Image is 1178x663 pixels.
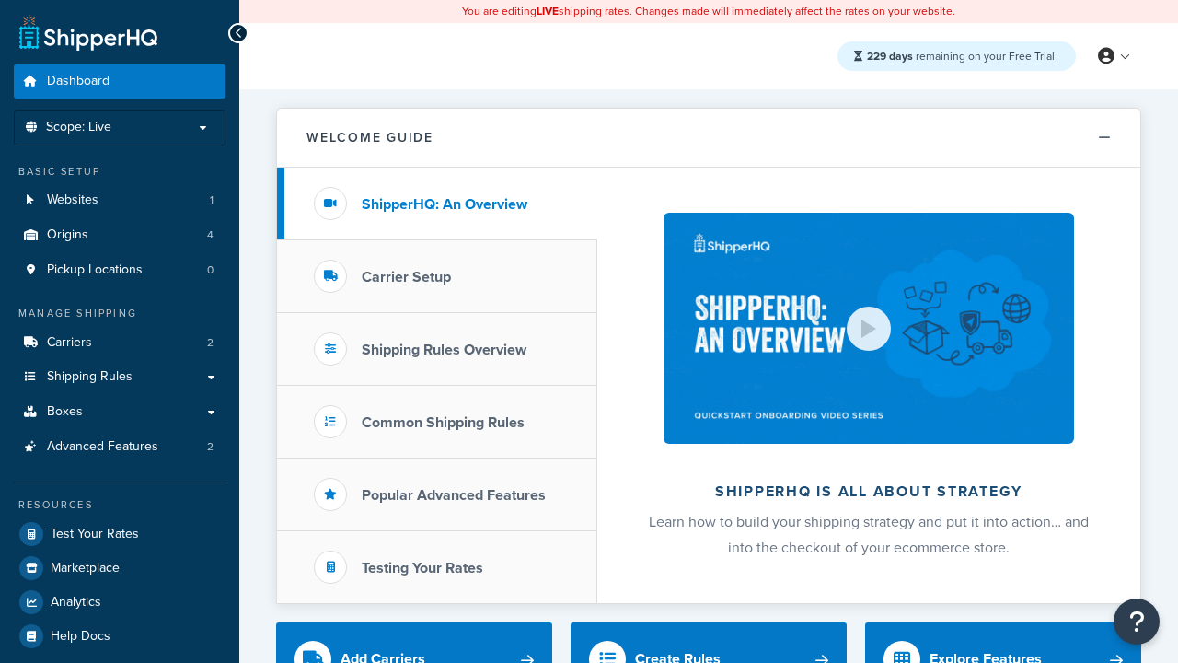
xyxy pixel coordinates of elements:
[51,561,120,576] span: Marketplace
[306,131,433,145] h2: Welcome Guide
[14,326,225,360] li: Carriers
[14,620,225,653] a: Help Docs
[14,64,225,99] a: Dashboard
[362,269,451,285] h3: Carrier Setup
[14,306,225,321] div: Manage Shipping
[362,487,546,504] h3: Popular Advanced Features
[14,518,225,551] a: Test Your Rates
[14,326,225,360] a: Carriers2
[207,227,214,243] span: 4
[14,183,225,217] li: Websites
[14,497,225,513] div: Resources
[47,439,158,455] span: Advanced Features
[362,342,526,358] h3: Shipping Rules Overview
[47,192,98,208] span: Websites
[867,48,913,64] strong: 229 days
[210,192,214,208] span: 1
[51,595,101,611] span: Analytics
[1114,599,1160,645] button: Open Resource Center
[51,629,110,645] span: Help Docs
[14,430,225,464] a: Advanced Features2
[14,164,225,180] div: Basic Setup
[47,335,92,351] span: Carriers
[47,404,83,420] span: Boxes
[362,414,525,431] h3: Common Shipping Rules
[14,586,225,619] a: Analytics
[362,196,527,213] h3: ShipperHQ: An Overview
[14,395,225,429] a: Boxes
[47,369,133,385] span: Shipping Rules
[14,360,225,394] a: Shipping Rules
[14,218,225,252] li: Origins
[47,262,143,278] span: Pickup Locations
[277,109,1140,168] button: Welcome Guide
[362,560,483,576] h3: Testing Your Rates
[14,552,225,585] a: Marketplace
[14,218,225,252] a: Origins4
[207,335,214,351] span: 2
[14,183,225,217] a: Websites1
[537,3,559,19] b: LIVE
[664,213,1074,444] img: ShipperHQ is all about strategy
[207,262,214,278] span: 0
[46,120,111,135] span: Scope: Live
[47,74,110,89] span: Dashboard
[14,253,225,287] li: Pickup Locations
[207,439,214,455] span: 2
[646,483,1091,500] h2: ShipperHQ is all about strategy
[867,48,1055,64] span: remaining on your Free Trial
[14,430,225,464] li: Advanced Features
[51,527,139,542] span: Test Your Rates
[649,511,1089,558] span: Learn how to build your shipping strategy and put it into action… and into the checkout of your e...
[47,227,88,243] span: Origins
[14,253,225,287] a: Pickup Locations0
